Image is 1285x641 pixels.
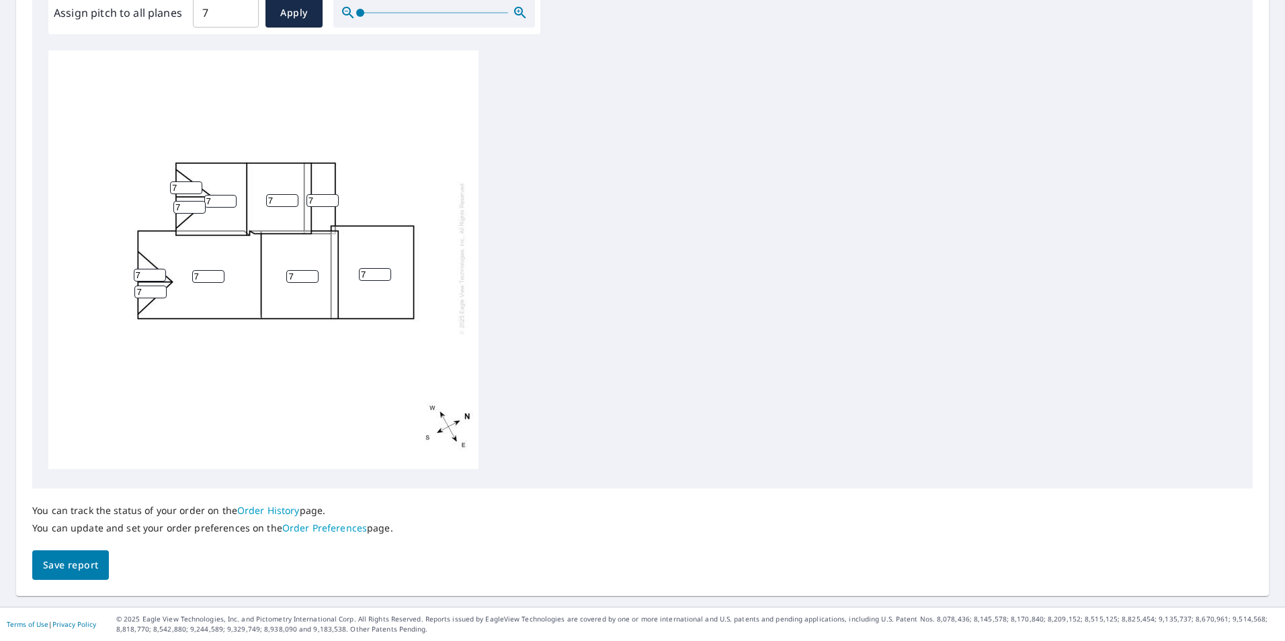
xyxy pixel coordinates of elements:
[54,5,182,21] label: Assign pitch to all planes
[116,614,1278,634] p: © 2025 Eagle View Technologies, Inc. and Pictometry International Corp. All Rights Reserved. Repo...
[52,619,96,629] a: Privacy Policy
[282,521,367,534] a: Order Preferences
[237,504,300,517] a: Order History
[7,619,48,629] a: Terms of Use
[276,5,312,22] span: Apply
[32,505,393,517] p: You can track the status of your order on the page.
[32,522,393,534] p: You can update and set your order preferences on the page.
[7,620,96,628] p: |
[43,557,98,574] span: Save report
[32,550,109,581] button: Save report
